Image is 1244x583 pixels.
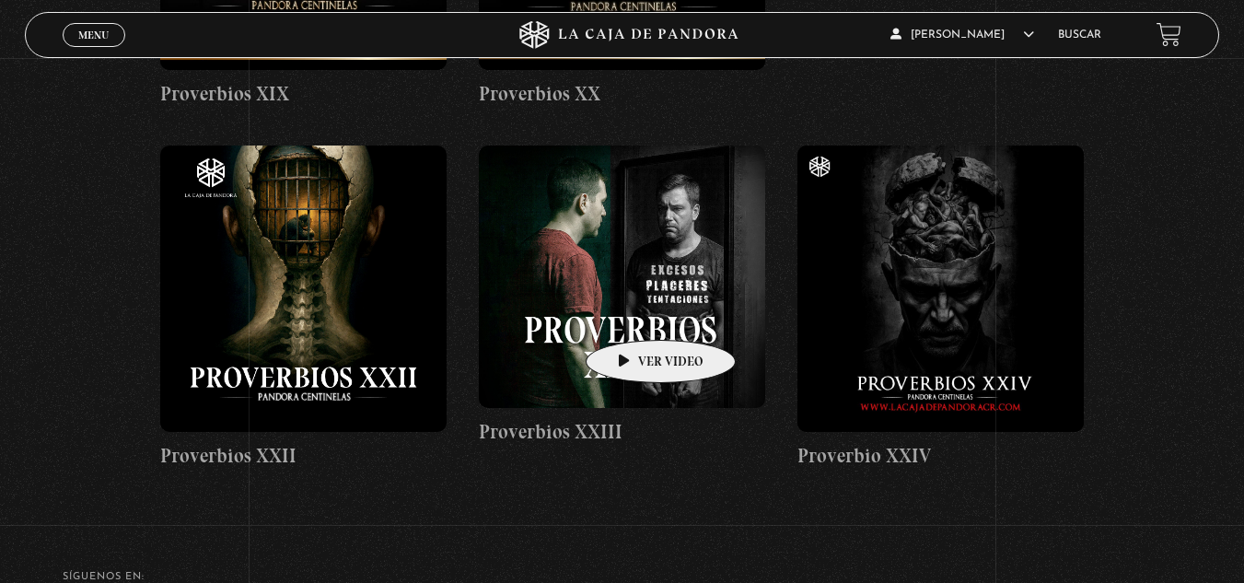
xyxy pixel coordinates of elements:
[63,572,1182,582] h4: SÍguenos en:
[479,146,765,447] a: Proverbios XXIII
[797,146,1084,471] a: Proverbio XXIV
[479,79,765,109] h4: Proverbios XX
[890,29,1034,41] span: [PERSON_NAME]
[160,441,447,471] h4: Proverbios XXII
[72,44,115,57] span: Cerrar
[479,417,765,447] h4: Proverbios XXIII
[797,441,1084,471] h4: Proverbio XXIV
[160,146,447,471] a: Proverbios XXII
[1157,22,1181,47] a: View your shopping cart
[1058,29,1101,41] a: Buscar
[78,29,109,41] span: Menu
[160,79,447,109] h4: Proverbios XIX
